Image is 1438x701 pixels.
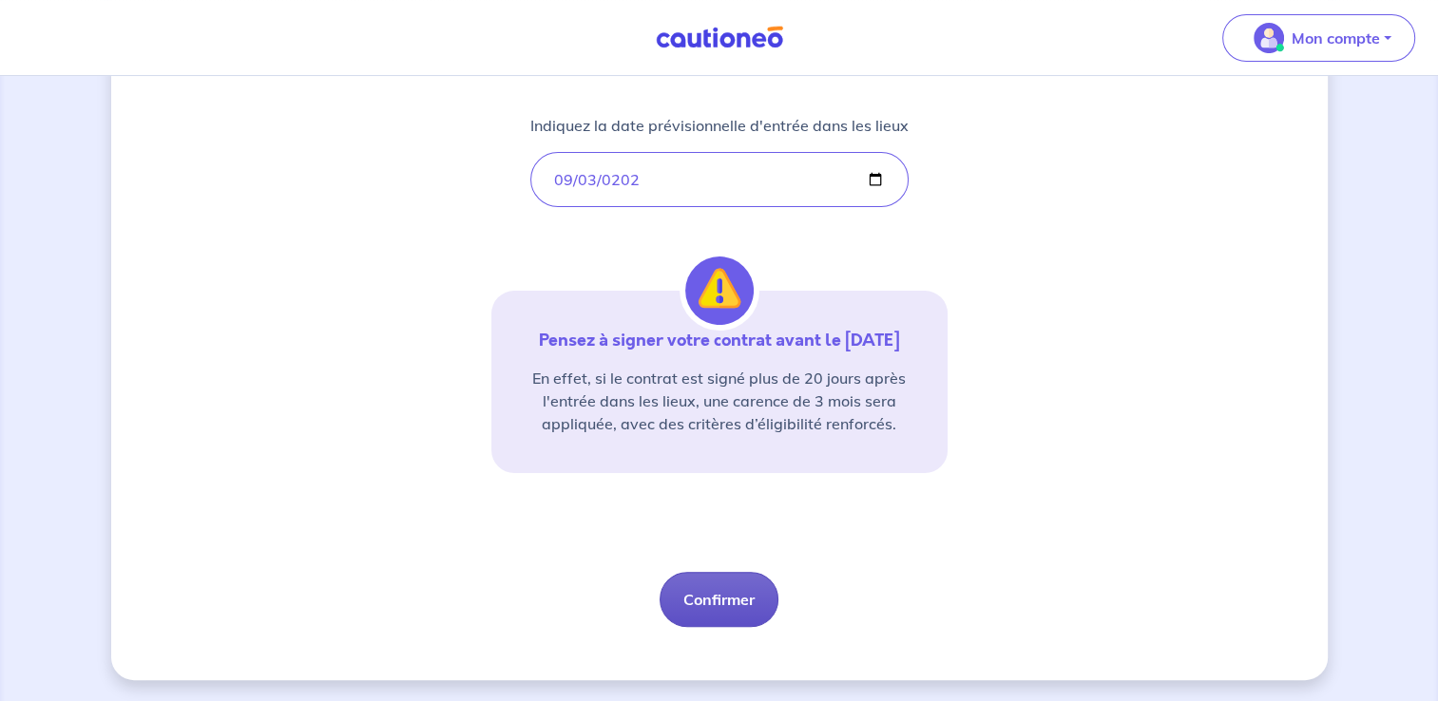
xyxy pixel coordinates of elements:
button: illu_account_valid_menu.svgMon compte [1222,14,1415,62]
img: illu_account_valid_menu.svg [1254,23,1284,53]
img: Cautioneo [648,26,791,49]
input: lease-signed-date-placeholder [530,152,909,207]
button: Confirmer [660,572,778,627]
p: Mon compte [1292,27,1380,49]
p: Indiquez la date prévisionnelle d'entrée dans les lieux [530,114,909,137]
p: Pensez à signer votre contrat avant le [DATE] [514,329,925,351]
img: illu_alert.svg [685,256,754,325]
p: En effet, si le contrat est signé plus de 20 jours après l'entrée dans les lieux, une carence de ... [514,367,925,435]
